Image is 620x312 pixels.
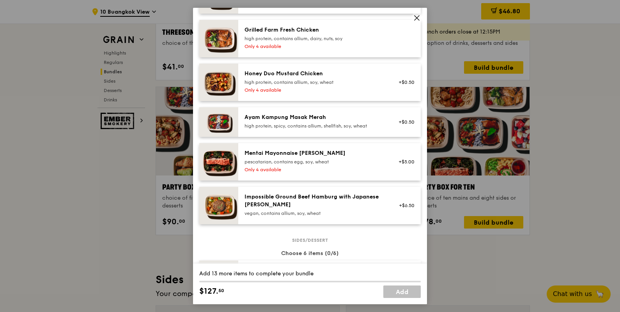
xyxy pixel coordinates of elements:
[199,261,238,298] img: daily_normal_Thyme-Rosemary-Zucchini-HORZ.jpg
[244,210,384,216] div: vegan, contains allium, soy, wheat
[244,43,384,50] div: Only 4 available
[199,187,238,224] img: daily_normal_HORZ-Impossible-Hamburg-With-Japanese-Curry.jpg
[199,270,421,278] div: Add 13 more items to complete your bundle
[199,143,238,181] img: daily_normal_Mentai-Mayonnaise-Aburi-Salmon-HORZ.jpg
[244,113,384,121] div: Ayam Kampung Masak Merah
[394,202,415,209] div: +$6.50
[244,149,384,157] div: Mentai Mayonnaise [PERSON_NAME]
[218,287,224,294] span: 50
[394,159,415,165] div: +$5.00
[244,167,384,173] div: Only 4 available
[244,123,384,129] div: high protein, spicy, contains allium, shellfish, soy, wheat
[244,35,384,42] div: high protein, contains allium, dairy, nuts, soy
[289,237,331,243] span: Sides/dessert
[199,107,238,137] img: daily_normal_Ayam_Kampung_Masak_Merah_Horizontal_.jpg
[394,119,415,125] div: +$0.50
[394,79,415,85] div: +$0.50
[383,285,421,298] a: Add
[244,79,384,85] div: high protein, contains allium, soy, wheat
[199,64,238,101] img: daily_normal_Honey_Duo_Mustard_Chicken__Horizontal_.jpg
[244,87,384,93] div: Only 4 available
[199,285,218,297] span: $127.
[199,250,421,257] div: Choose 6 items (0/6)
[244,159,384,165] div: pescatarian, contains egg, soy, wheat
[199,20,238,57] img: daily_normal_HORZ-Grilled-Farm-Fresh-Chicken.jpg
[244,26,384,34] div: Grilled Farm Fresh Chicken
[244,70,384,78] div: Honey Duo Mustard Chicken
[244,193,384,209] div: Impossible Ground Beef Hamburg with Japanese [PERSON_NAME]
